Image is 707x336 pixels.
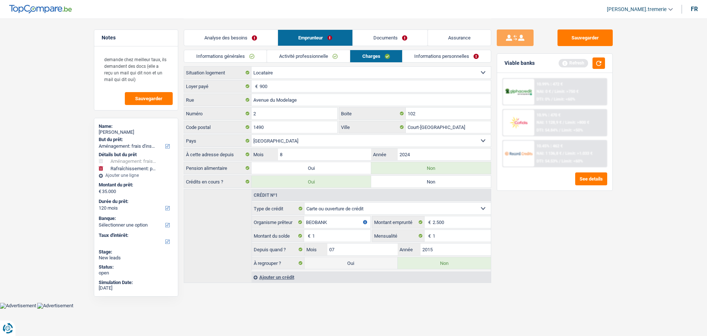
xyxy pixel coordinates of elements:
[421,244,491,255] input: AAAA
[557,29,613,46] button: Sauvegarder
[184,50,267,62] a: Informations générales
[184,148,252,160] label: À cette adresse depuis
[552,89,553,94] span: /
[565,151,592,156] span: Limit: >1.033 €
[551,97,553,102] span: /
[252,80,260,92] span: €
[99,182,172,188] label: Montant du prêt:
[537,113,560,118] div: 10.9% | 470 €
[505,88,532,96] img: AlphaCredit
[607,6,666,13] span: [PERSON_NAME].tremerie
[102,35,170,41] h5: Notes
[252,176,371,188] label: Oui
[99,189,101,195] span: €
[339,108,406,119] label: Boite
[125,92,173,105] button: Sauvegarder
[184,80,252,92] label: Loyer payé
[353,30,428,46] a: Documents
[537,82,563,87] div: 10.99% | 472 €
[37,303,73,309] img: Advertisement
[559,59,588,67] div: Refresh
[425,216,433,228] span: €
[537,128,558,133] span: DTI: 54.84%
[252,162,371,174] label: Oui
[575,172,607,185] button: See details
[371,176,491,188] label: Non
[371,162,491,174] label: Non
[372,216,425,228] label: Montant emprunté
[305,257,398,269] label: Oui
[398,257,491,269] label: Non
[425,230,433,242] span: €
[184,67,252,78] label: Situation logement
[252,257,305,269] label: À regrouper ?
[371,148,397,160] label: Année
[398,148,491,160] input: AAAA
[559,128,560,133] span: /
[537,120,562,125] span: NAI: 1 128,9 €
[184,135,252,147] label: Pays
[402,50,491,62] a: Informations personnelles
[398,244,421,255] label: Année
[184,30,278,46] a: Analyse des besoins
[184,94,252,106] label: Rue
[9,5,72,14] img: TopCompare Logo
[252,244,305,255] label: Depuis quand ?
[99,270,173,276] div: open
[537,89,551,94] span: NAI: 0 €
[252,148,278,160] label: Mois
[99,280,173,286] div: Simulation Date:
[99,137,172,143] label: But du prêt:
[278,30,353,46] a: Emprunteur
[267,50,350,62] a: Activité professionnelle
[184,108,252,119] label: Numéro
[184,162,252,174] label: Pension alimentaire
[184,121,252,133] label: Code postal
[252,203,305,214] label: Type de crédit
[99,199,172,204] label: Durée du prêt:
[135,96,162,101] span: Sauvegarder
[537,97,550,102] span: DTI: 0%
[565,120,589,125] span: Limit: >800 €
[99,285,173,291] div: [DATE]
[184,176,252,188] label: Crédits en cours ?
[559,159,560,164] span: /
[428,30,491,46] a: Assurance
[252,272,491,283] div: Ajouter un crédit
[327,244,398,255] input: MM
[691,6,698,13] div: fr
[99,264,173,270] div: Status:
[537,159,558,164] span: DTI: 54.53%
[562,128,583,133] span: Limit: <50%
[339,121,406,133] label: Ville
[304,230,312,242] span: €
[99,129,173,135] div: [PERSON_NAME]
[99,152,173,158] div: Détails but du prêt
[99,173,173,178] div: Ajouter une ligne
[601,3,673,15] a: [PERSON_NAME].tremerie
[562,159,583,164] span: Limit: <60%
[252,216,304,228] label: Organisme prêteur
[252,230,304,242] label: Montant du solde
[555,89,578,94] span: Limit: >750 €
[99,123,173,129] div: Name:
[537,151,562,156] span: NAI: 1 136,8 €
[563,151,564,156] span: /
[99,216,172,221] label: Banque:
[350,50,402,62] a: Charges
[554,97,575,102] span: Limit: <60%
[99,249,173,255] div: Stage:
[537,144,563,148] div: 10.45% | 462 €
[505,116,532,129] img: Cofidis
[372,230,425,242] label: Mensualité
[504,60,535,66] div: Viable banks
[505,147,532,160] img: Record Credits
[252,193,279,197] div: Crédit nº1
[278,148,371,160] input: MM
[305,244,327,255] label: Mois
[563,120,564,125] span: /
[99,255,173,261] div: New leads
[99,232,172,238] label: Taux d'intérêt:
